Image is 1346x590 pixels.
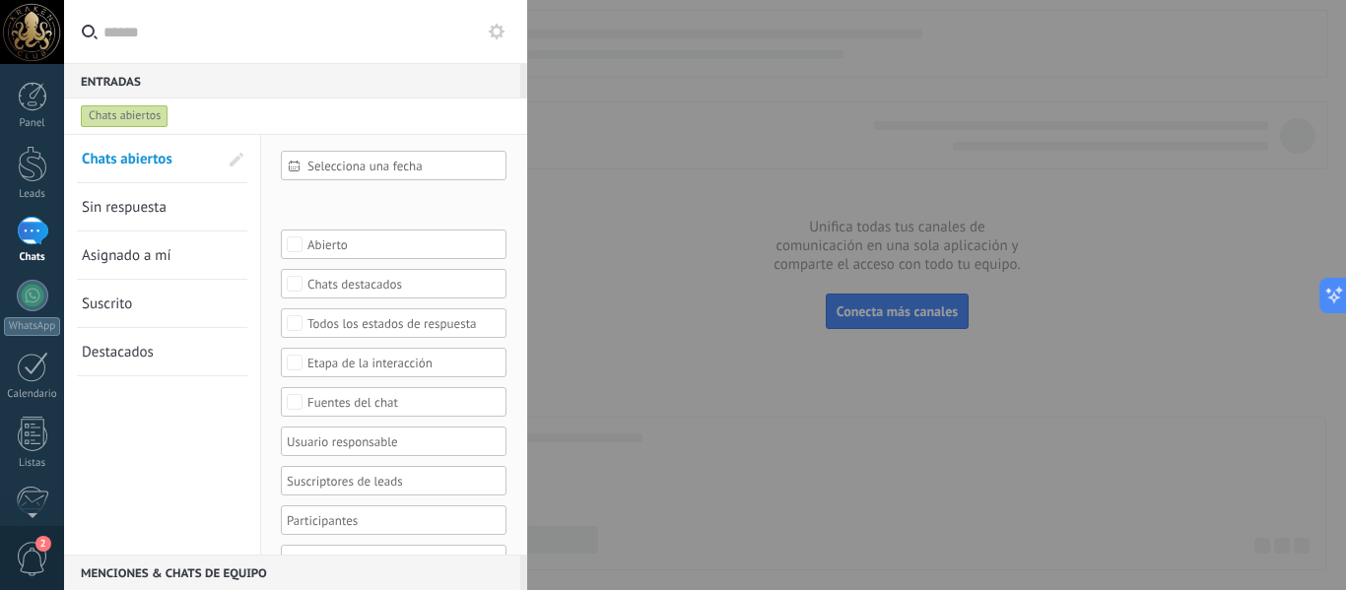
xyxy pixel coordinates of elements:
div: Menciones & Chats de equipo [64,555,520,590]
a: Sin respuesta [82,183,218,230]
a: Chats abiertos [82,135,218,182]
span: 2 [35,536,51,552]
div: WhatsApp [4,317,60,336]
div: Todos los estados de respuesta [307,316,481,331]
div: Panel [4,117,61,130]
div: Listas [4,457,61,470]
span: Selecciona una fecha [307,159,496,173]
div: Chats destacados [307,277,481,292]
span: Asignado a mí [82,246,171,265]
span: Destacados [82,343,154,361]
span: Suscrito [82,295,132,313]
div: Leads [4,188,61,201]
div: Abierto [307,237,481,252]
li: Chats abiertos [77,135,247,183]
a: Destacados [82,328,218,375]
div: Chats [4,251,61,264]
div: Entradas [64,63,520,98]
div: Fuentes del chat [307,395,481,410]
a: Asignado a mí [82,231,218,279]
li: Suscrito [77,280,247,328]
a: Suscrito [82,280,218,327]
div: Calendario [4,388,61,401]
div: Etapa de la interacción [307,356,481,370]
div: Chats abiertos [81,104,168,128]
span: Sin respuesta [82,198,167,217]
li: Sin respuesta [77,183,247,231]
span: Chats abiertos [82,150,172,168]
li: Asignado a mí [77,231,247,280]
li: Destacados [77,328,247,376]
